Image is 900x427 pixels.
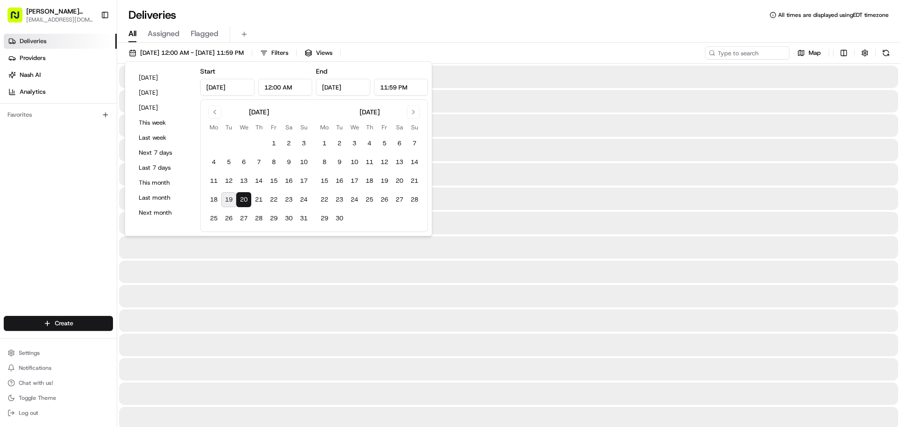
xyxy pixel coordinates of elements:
[392,192,407,207] button: 27
[135,86,191,99] button: [DATE]
[251,173,266,188] button: 14
[793,46,825,60] button: Map
[4,391,113,405] button: Toggle Theme
[135,101,191,114] button: [DATE]
[236,211,251,226] button: 27
[347,122,362,132] th: Wednesday
[266,136,281,151] button: 1
[20,37,46,45] span: Deliveries
[4,361,113,375] button: Notifications
[9,136,24,151] img: Grace Nketiah
[377,136,392,151] button: 5
[332,173,347,188] button: 16
[332,192,347,207] button: 23
[4,67,117,82] a: Nash AI
[879,46,892,60] button: Refresh
[19,146,26,153] img: 1736555255976-a54dd68f-1ca7-489b-9aae-adbdc363a1c4
[377,155,392,170] button: 12
[377,192,392,207] button: 26
[296,173,311,188] button: 17
[317,136,332,151] button: 1
[125,46,248,60] button: [DATE] 12:00 AM - [DATE] 11:59 PM
[221,211,236,226] button: 26
[256,46,292,60] button: Filters
[296,136,311,151] button: 3
[392,155,407,170] button: 13
[362,192,377,207] button: 25
[9,37,171,52] p: Welcome 👋
[145,120,171,131] button: See all
[20,88,45,96] span: Analytics
[29,145,76,153] span: [PERSON_NAME]
[135,176,191,189] button: This month
[281,136,296,151] button: 2
[332,122,347,132] th: Tuesday
[206,155,221,170] button: 4
[317,122,332,132] th: Monday
[135,71,191,84] button: [DATE]
[407,192,422,207] button: 28
[191,28,218,39] span: Flagged
[26,16,93,23] button: [EMAIL_ADDRESS][DOMAIN_NAME]
[9,210,17,218] div: 📗
[362,136,377,151] button: 4
[392,122,407,132] th: Saturday
[347,173,362,188] button: 17
[249,107,269,117] div: [DATE]
[9,122,60,129] div: Past conversations
[19,409,38,417] span: Log out
[347,192,362,207] button: 24
[360,107,380,117] div: [DATE]
[347,136,362,151] button: 3
[19,349,40,357] span: Settings
[362,155,377,170] button: 11
[200,67,215,75] label: Start
[208,105,221,119] button: Go to previous month
[332,136,347,151] button: 2
[407,155,422,170] button: 14
[317,192,332,207] button: 22
[4,107,113,122] div: Favorites
[296,211,311,226] button: 31
[266,211,281,226] button: 29
[140,49,244,57] span: [DATE] 12:00 AM - [DATE] 11:59 PM
[236,192,251,207] button: 20
[135,161,191,174] button: Last 7 days
[347,155,362,170] button: 10
[206,192,221,207] button: 18
[362,122,377,132] th: Thursday
[221,122,236,132] th: Tuesday
[20,90,37,106] img: 4920774857489_3d7f54699973ba98c624_72.jpg
[19,171,26,179] img: 1736555255976-a54dd68f-1ca7-489b-9aae-adbdc363a1c4
[93,232,113,240] span: Pylon
[778,11,889,19] span: All times are displayed using EDT timezone
[407,173,422,188] button: 21
[374,79,428,96] input: Time
[55,319,73,328] span: Create
[281,122,296,132] th: Saturday
[75,206,154,223] a: 💻API Documentation
[20,54,45,62] span: Providers
[9,9,28,28] img: Nash
[281,173,296,188] button: 16
[135,206,191,219] button: Next month
[251,122,266,132] th: Thursday
[20,71,41,79] span: Nash AI
[317,155,332,170] button: 8
[377,173,392,188] button: 19
[296,192,311,207] button: 24
[251,155,266,170] button: 7
[258,79,313,96] input: Time
[148,28,180,39] span: Assigned
[317,173,332,188] button: 15
[4,4,97,26] button: [PERSON_NAME] BBQ[EMAIL_ADDRESS][DOMAIN_NAME]
[19,364,52,372] span: Notifications
[4,51,117,66] a: Providers
[26,7,93,16] button: [PERSON_NAME] BBQ
[83,171,102,178] span: [DATE]
[296,122,311,132] th: Sunday
[236,173,251,188] button: 13
[266,155,281,170] button: 8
